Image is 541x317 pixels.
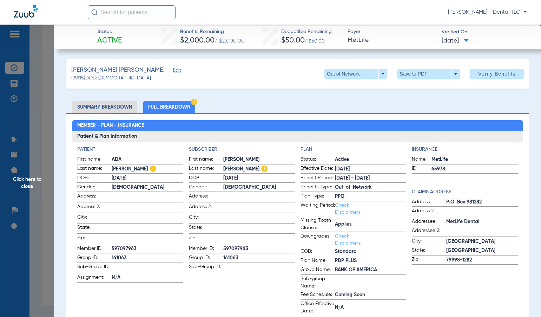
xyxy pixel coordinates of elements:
[14,5,38,18] img: Zuub Logo
[348,36,435,45] span: MetLife
[335,266,407,274] span: BANK OF AMERICA
[335,304,407,311] span: N/A
[189,224,223,233] span: State:
[335,184,407,191] span: Out-of-Network
[281,37,305,44] span: $50.00
[412,227,446,237] span: Addressee 2:
[77,274,112,282] span: Assignment:
[77,214,112,223] span: City:
[412,146,518,153] h4: Insurance
[335,291,407,299] span: Coming Soon
[335,234,361,246] a: Check Disclaimers
[301,217,335,232] span: Missing Tooth Clause:
[448,9,527,16] span: [PERSON_NAME] - Dental TLC
[88,5,176,19] input: Search for patients
[180,28,245,35] span: Benefits Remaining
[77,174,112,183] span: DOB:
[446,247,518,254] span: [GEOGRAPHIC_DATA]
[223,166,295,173] span: [PERSON_NAME]
[180,37,215,44] span: $2,000.00
[281,28,332,35] span: Deductible Remaining
[112,254,183,262] span: 161063
[446,199,518,206] span: P.O. Box 981282
[301,248,335,256] span: COB:
[223,184,295,191] span: [DEMOGRAPHIC_DATA]
[150,166,156,172] img: Hazard
[335,203,361,215] a: Check Disclaimers
[189,234,223,244] span: Zip:
[223,175,295,182] span: [DATE]
[112,184,183,191] span: [DEMOGRAPHIC_DATA]
[77,263,112,273] span: Sub-Group ID:
[301,257,335,265] span: Plan Name:
[412,165,431,173] span: ID:
[77,224,112,233] span: State:
[189,183,223,192] span: Gender:
[189,263,223,273] span: Sub-Group ID:
[446,257,518,264] span: 79998-1282
[173,68,179,75] span: Edit
[189,214,223,223] span: City:
[301,193,335,201] span: Plan Type:
[112,166,183,173] span: [PERSON_NAME]
[301,156,335,164] span: Status:
[215,38,245,44] span: / $2,000.00
[143,101,195,113] li: Full Breakdown
[189,146,295,153] h4: Subscriber
[189,165,223,173] span: Last name:
[412,207,446,217] span: Address 2:
[301,202,335,216] span: Waiting Period:
[412,247,446,255] span: State:
[77,156,112,164] span: First name:
[506,283,541,317] iframe: Chat Widget
[189,193,223,202] span: Address:
[77,146,183,153] h4: Patient
[97,28,122,35] span: Status
[335,221,407,228] span: Applies
[301,146,407,153] h4: Plan
[301,183,335,192] span: Benefits Type:
[189,254,223,263] span: Group ID:
[71,66,165,75] span: [PERSON_NAME] [PERSON_NAME]
[478,71,515,77] span: Verify Benefits
[412,188,518,196] h4: Claims Address
[189,156,223,164] span: First name:
[412,218,446,226] span: Addressee:
[348,28,435,35] span: Payer
[72,131,523,142] h3: Patient & Plan Information
[335,156,407,163] span: Active
[335,166,407,173] span: [DATE]
[431,156,518,163] span: MetLife
[335,248,407,255] span: Standard
[77,234,112,244] span: Zip:
[112,274,183,282] span: N/A
[77,193,112,202] span: Address:
[71,75,151,82] span: (39115) DOB: [DEMOGRAPHIC_DATA]
[77,165,112,173] span: Last name:
[412,256,446,264] span: Zip:
[442,28,529,36] span: Verified On
[301,275,335,290] span: Sub-group Name:
[223,254,295,262] span: 161063
[442,37,469,45] span: [DATE]
[72,101,137,113] li: Summary Breakdown
[77,254,112,263] span: Group ID:
[189,203,223,213] span: Address 2:
[335,193,407,200] span: PPO
[112,245,183,253] span: 597097963
[301,233,335,247] span: Downgrades:
[397,69,460,79] button: Save to PDF
[189,174,223,183] span: DOB:
[301,174,335,183] span: Benefit Period:
[112,156,183,163] span: ADA
[301,300,335,315] span: Office Effective Date:
[301,266,335,274] span: Group Name:
[77,183,112,192] span: Gender:
[77,245,112,253] span: Member ID:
